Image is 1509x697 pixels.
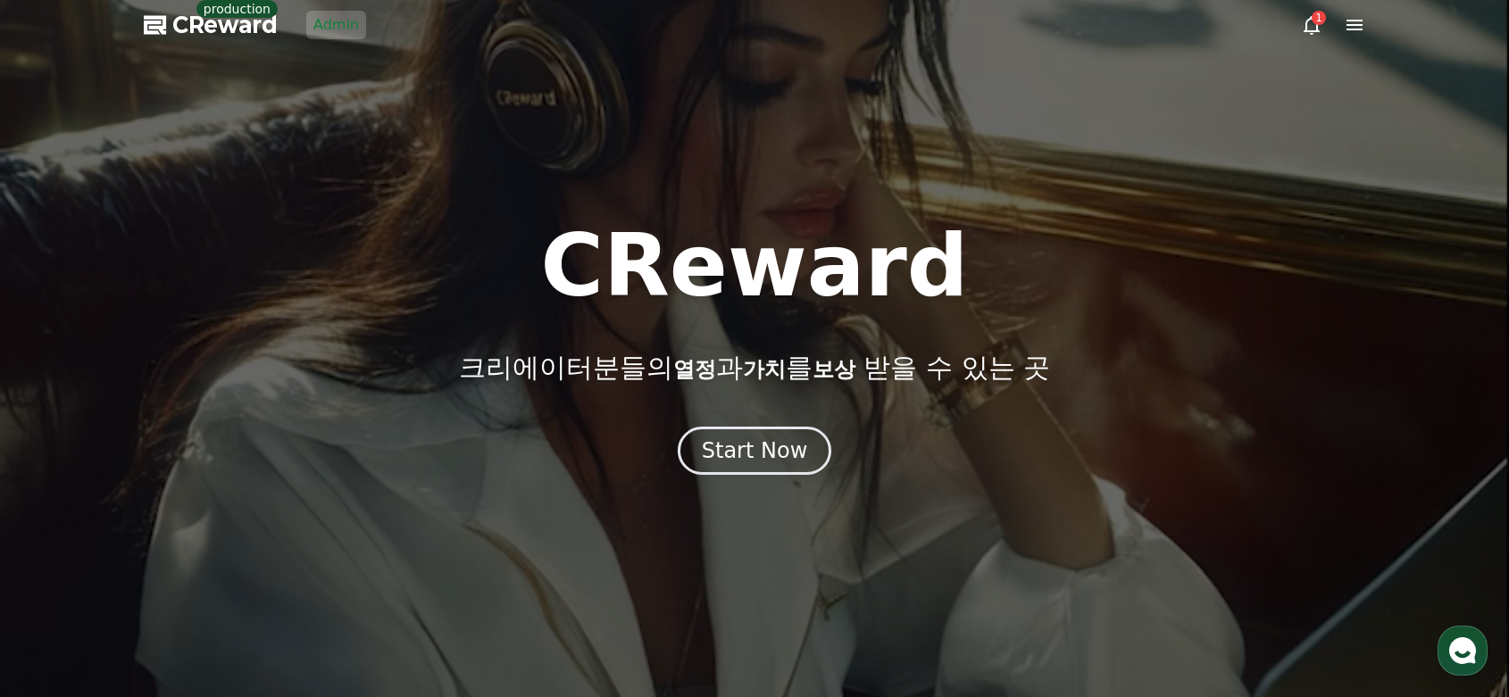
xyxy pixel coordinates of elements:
button: Start Now [678,427,832,475]
span: CReward [172,11,278,39]
a: 1 [1301,14,1322,36]
div: 1 [1312,11,1326,25]
div: Start Now [702,436,808,465]
span: 열정 [673,357,716,382]
a: Admin [306,11,366,39]
span: 보상 [813,357,855,382]
a: Start Now [678,444,832,461]
a: CReward [144,11,278,39]
h1: CReward [540,223,968,309]
p: 크리에이터분들의 과 를 받을 수 있는 곳 [459,352,1050,384]
span: 가치 [743,357,786,382]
